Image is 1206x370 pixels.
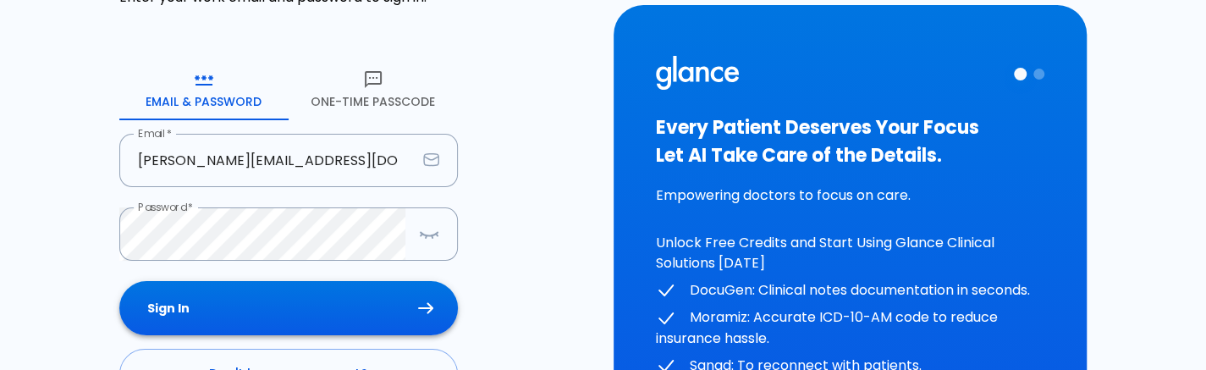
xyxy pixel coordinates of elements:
p: Moramiz: Accurate ICD-10-AM code to reduce insurance hassle. [656,307,1045,349]
p: Empowering doctors to focus on care. [656,185,1045,206]
p: DocuGen: Clinical notes documentation in seconds. [656,280,1045,301]
h3: Every Patient Deserves Your Focus Let AI Take Care of the Details. [656,113,1045,169]
button: Sign In [119,281,458,336]
p: Unlock Free Credits and Start Using Glance Clinical Solutions [DATE] [656,233,1045,273]
input: dr.ahmed@clinic.com [119,134,416,187]
button: One-Time Passcode [289,59,458,120]
button: Email & Password [119,59,289,120]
